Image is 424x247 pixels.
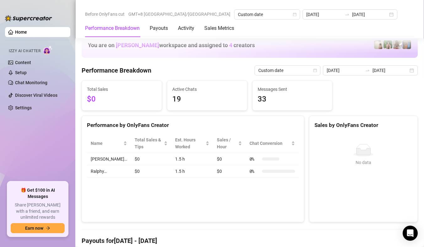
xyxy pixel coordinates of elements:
[87,165,131,178] td: Ralphy…
[15,30,27,35] a: Home
[317,159,410,166] div: No data
[171,153,213,165] td: 1.5 h
[116,42,159,48] span: [PERSON_NAME]
[128,9,230,19] span: GMT+8 [GEOGRAPHIC_DATA]/[GEOGRAPHIC_DATA]
[313,69,317,72] span: calendar
[85,9,125,19] span: Before OnlyFans cut
[88,42,255,49] h1: You are on workspace and assigned to creators
[178,25,194,32] div: Activity
[345,12,350,17] span: swap-right
[11,223,65,233] button: Earn nowarrow-right
[135,136,163,150] span: Total Sales & Tips
[131,165,171,178] td: $0
[204,25,234,32] div: Sales Metrics
[87,121,299,129] div: Performance by OnlyFans Creator
[238,10,296,19] span: Custom date
[15,80,47,85] a: Chat Monitoring
[9,48,40,54] span: Izzy AI Chatter
[217,136,237,150] span: Sales / Hour
[172,86,242,93] span: Active Chats
[314,121,412,129] div: Sales by OnlyFans Creator
[213,165,246,178] td: $0
[250,168,260,175] span: 0 %
[403,226,418,241] div: Open Intercom Messenger
[15,60,31,65] a: Content
[87,93,157,105] span: $0
[82,66,151,75] h4: Performance Breakdown
[150,25,168,32] div: Payouts
[365,68,370,73] span: to
[25,226,43,231] span: Earn now
[246,134,299,153] th: Chat Conversion
[293,13,297,16] span: calendar
[258,66,317,75] span: Custom date
[91,140,122,147] span: Name
[131,134,171,153] th: Total Sales & Tips
[352,11,388,18] input: End date
[15,70,27,75] a: Setup
[250,140,290,147] span: Chat Conversion
[46,226,50,230] span: arrow-right
[384,40,392,49] img: Nathaniel
[258,93,327,105] span: 33
[213,153,246,165] td: $0
[250,156,260,162] span: 0 %
[229,42,232,48] span: 4
[258,86,327,93] span: Messages Sent
[11,202,65,221] span: Share [PERSON_NAME] with a friend, and earn unlimited rewards
[131,153,171,165] td: $0
[393,40,402,49] img: Nathaniel
[213,134,246,153] th: Sales / Hour
[171,165,213,178] td: 1.5 h
[87,86,157,93] span: Total Sales
[374,40,383,49] img: Ralphy
[82,236,418,245] h4: Payouts for [DATE] - [DATE]
[87,153,131,165] td: [PERSON_NAME]…
[306,11,342,18] input: Start date
[365,68,370,73] span: swap-right
[15,93,57,98] a: Discover Viral Videos
[402,40,411,49] img: Wayne
[87,134,131,153] th: Name
[15,105,32,110] a: Settings
[85,25,140,32] div: Performance Breakdown
[373,67,408,74] input: End date
[43,46,53,55] img: AI Chatter
[11,187,65,200] span: 🎁 Get $100 in AI Messages
[5,15,52,21] img: logo-BBDzfeDw.svg
[172,93,242,105] span: 19
[345,12,350,17] span: to
[175,136,204,150] div: Est. Hours Worked
[327,67,362,74] input: Start date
